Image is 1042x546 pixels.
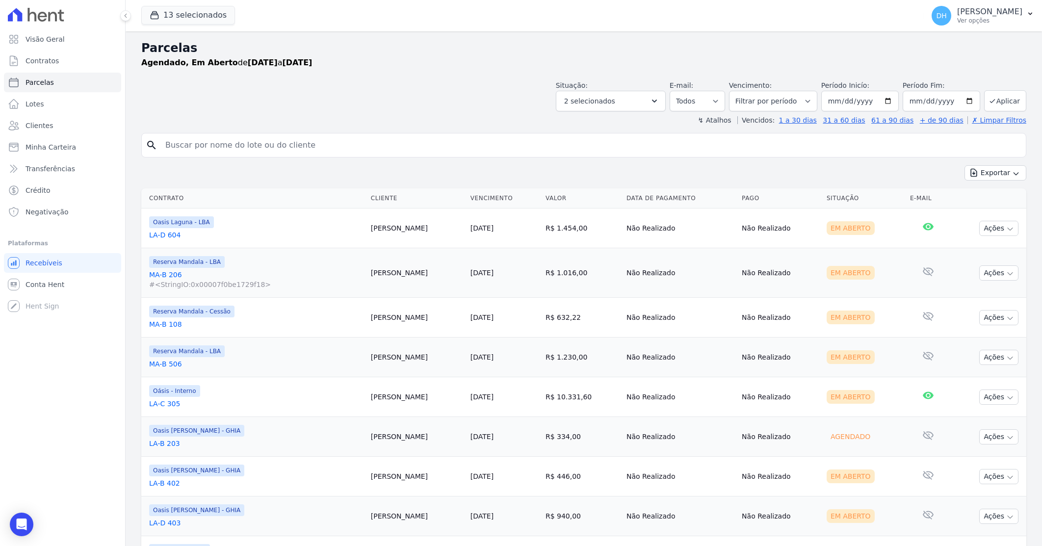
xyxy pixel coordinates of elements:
[906,188,950,208] th: E-mail
[367,417,467,457] td: [PERSON_NAME]
[467,188,542,208] th: Vencimento
[827,430,874,443] div: Agendado
[623,208,738,248] td: Não Realizado
[26,56,59,66] span: Contratos
[470,353,494,361] a: [DATE]
[924,2,1042,29] button: DH [PERSON_NAME] Ver opções
[149,280,363,289] span: #<StringIO:0x00007f0be1729f18>
[4,137,121,157] a: Minha Carteira
[26,78,54,87] span: Parcelas
[367,496,467,536] td: [PERSON_NAME]
[4,202,121,222] a: Negativação
[827,350,875,364] div: Em Aberto
[623,188,738,208] th: Data de Pagamento
[827,266,875,280] div: Em Aberto
[149,518,363,528] a: LA-D 403
[141,188,367,208] th: Contrato
[670,81,694,89] label: E-mail:
[4,181,121,200] a: Crédito
[283,58,313,67] strong: [DATE]
[738,496,823,536] td: Não Realizado
[738,338,823,377] td: Não Realizado
[26,34,65,44] span: Visão Geral
[470,269,494,277] a: [DATE]
[738,208,823,248] td: Não Realizado
[8,237,117,249] div: Plataformas
[141,57,312,69] p: de a
[367,248,467,298] td: [PERSON_NAME]
[26,185,51,195] span: Crédito
[556,91,666,111] button: 2 selecionados
[542,457,623,496] td: R$ 446,00
[4,159,121,179] a: Transferências
[542,298,623,338] td: R$ 632,22
[936,12,946,19] span: DH
[623,377,738,417] td: Não Realizado
[470,313,494,321] a: [DATE]
[823,116,865,124] a: 31 a 60 dias
[556,81,588,89] label: Situação:
[542,496,623,536] td: R$ 940,00
[4,94,121,114] a: Lotes
[149,270,363,289] a: MA-B 206#<StringIO:0x00007f0be1729f18>
[10,513,33,536] div: Open Intercom Messenger
[367,457,467,496] td: [PERSON_NAME]
[470,472,494,480] a: [DATE]
[779,116,817,124] a: 1 a 30 dias
[149,465,244,476] span: Oasis [PERSON_NAME] - GHIA
[564,95,615,107] span: 2 selecionados
[979,469,1018,484] button: Ações
[821,81,869,89] label: Período Inicío:
[367,338,467,377] td: [PERSON_NAME]
[623,457,738,496] td: Não Realizado
[146,139,157,151] i: search
[827,311,875,324] div: Em Aberto
[141,6,235,25] button: 13 selecionados
[979,265,1018,281] button: Ações
[4,116,121,135] a: Clientes
[149,504,244,516] span: Oasis [PERSON_NAME] - GHIA
[149,439,363,448] a: LA-B 203
[149,306,234,317] span: Reserva Mandala - Cessão
[738,417,823,457] td: Não Realizado
[738,457,823,496] td: Não Realizado
[979,310,1018,325] button: Ações
[4,253,121,273] a: Recebíveis
[979,221,1018,236] button: Ações
[542,417,623,457] td: R$ 334,00
[141,39,1026,57] h2: Parcelas
[470,393,494,401] a: [DATE]
[4,73,121,92] a: Parcelas
[623,338,738,377] td: Não Realizado
[903,80,980,91] label: Período Fim:
[26,142,76,152] span: Minha Carteira
[149,230,363,240] a: LA-D 604
[738,298,823,338] td: Não Realizado
[149,216,214,228] span: Oasis Laguna - LBA
[367,377,467,417] td: [PERSON_NAME]
[827,390,875,404] div: Em Aberto
[623,298,738,338] td: Não Realizado
[920,116,964,124] a: + de 90 dias
[957,17,1022,25] p: Ver opções
[26,121,53,130] span: Clientes
[964,165,1026,181] button: Exportar
[4,51,121,71] a: Contratos
[4,275,121,294] a: Conta Hent
[26,99,44,109] span: Lotes
[367,188,467,208] th: Cliente
[149,385,200,397] span: Oásis - Interno
[623,417,738,457] td: Não Realizado
[871,116,913,124] a: 61 a 90 dias
[26,280,64,289] span: Conta Hent
[729,81,772,89] label: Vencimento:
[737,116,775,124] label: Vencidos:
[149,319,363,329] a: MA-B 108
[542,208,623,248] td: R$ 1.454,00
[542,377,623,417] td: R$ 10.331,60
[542,338,623,377] td: R$ 1.230,00
[542,248,623,298] td: R$ 1.016,00
[149,345,225,357] span: Reserva Mandala - LBA
[149,256,225,268] span: Reserva Mandala - LBA
[823,188,906,208] th: Situação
